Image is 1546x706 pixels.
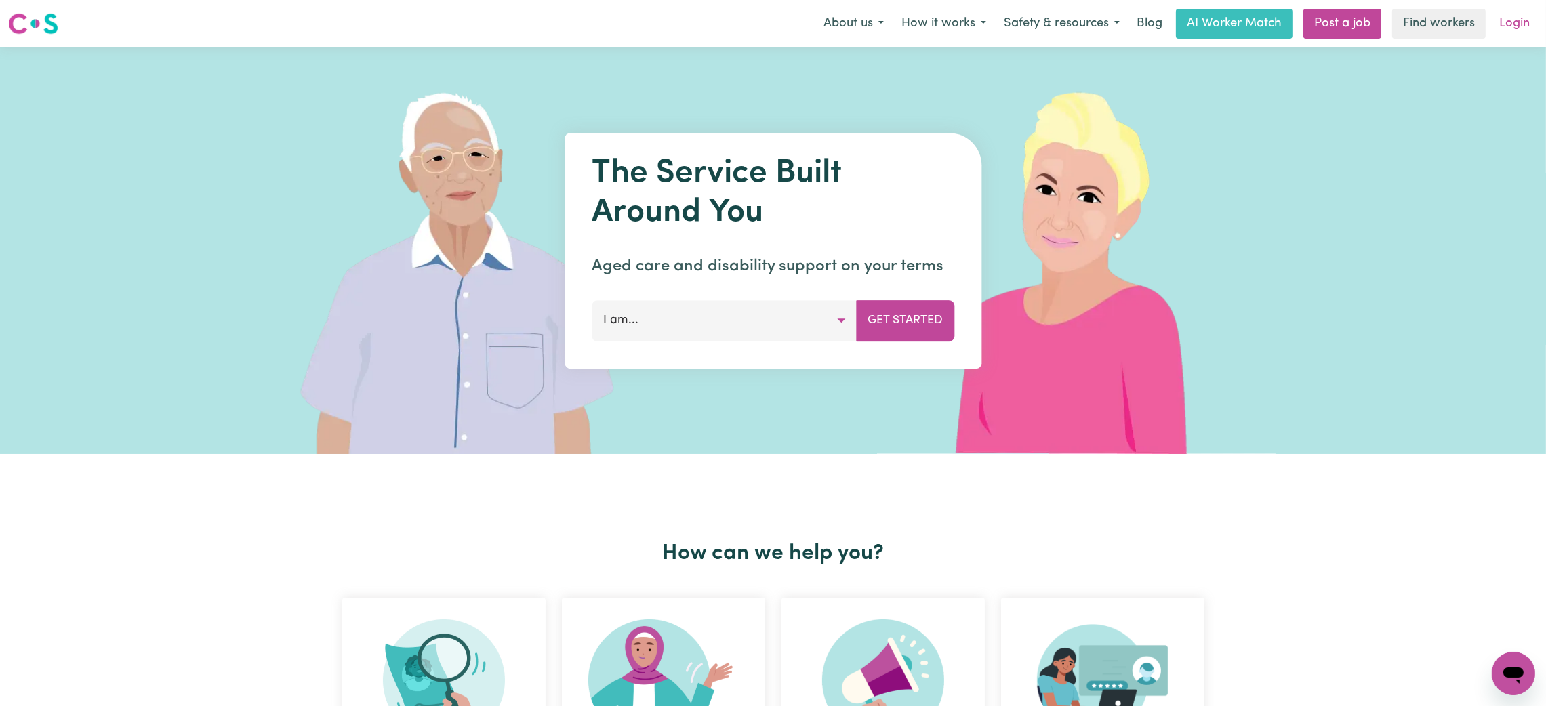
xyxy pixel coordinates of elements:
a: Login [1491,9,1538,39]
a: AI Worker Match [1176,9,1293,39]
button: About us [815,9,893,38]
p: Aged care and disability support on your terms [592,254,954,278]
a: Blog [1128,9,1171,39]
button: Safety & resources [995,9,1128,38]
button: Get Started [856,300,954,341]
h1: The Service Built Around You [592,154,954,232]
a: Post a job [1303,9,1381,39]
iframe: Button to launch messaging window, conversation in progress [1492,652,1535,695]
a: Careseekers logo [8,8,58,39]
button: How it works [893,9,995,38]
h2: How can we help you? [334,541,1213,566]
a: Find workers [1392,9,1486,39]
img: Careseekers logo [8,12,58,36]
button: I am... [592,300,857,341]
